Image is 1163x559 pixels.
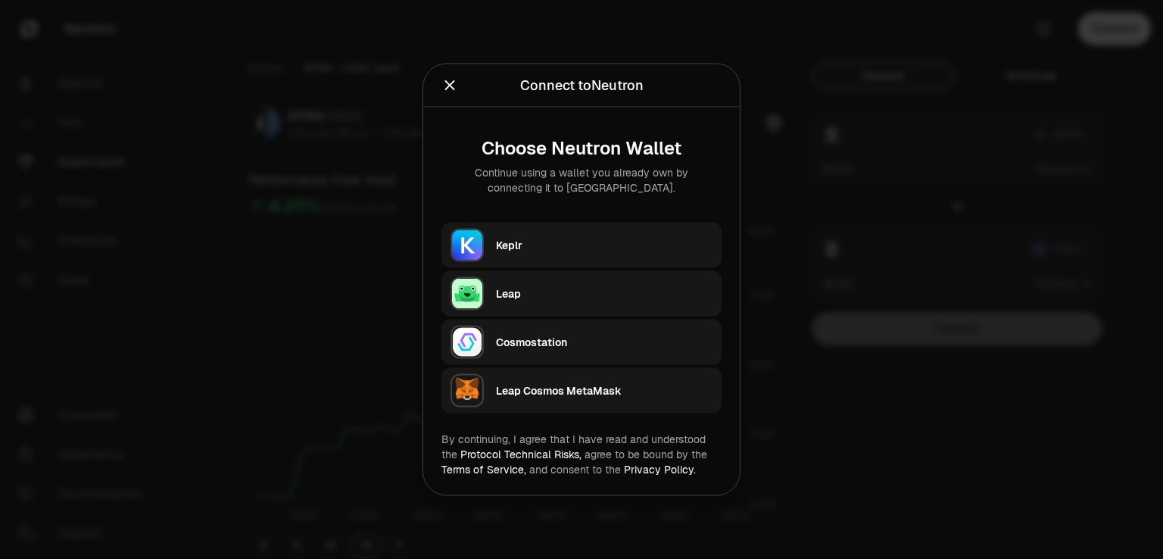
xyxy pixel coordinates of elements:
[454,138,709,159] div: Choose Neutron Wallet
[441,75,458,96] button: Close
[441,320,722,365] button: CosmostationCosmostation
[441,463,526,476] a: Terms of Service,
[460,448,581,461] a: Protocol Technical Risks,
[441,432,722,477] div: By continuing, I agree that I have read and understood the agree to be bound by the and consent t...
[496,238,712,253] div: Keplr
[441,368,722,414] button: Leap Cosmos MetaMaskLeap Cosmos MetaMask
[520,75,644,96] div: Connect to Neutron
[441,271,722,317] button: LeapLeap
[451,229,484,262] img: Keplr
[496,335,712,350] div: Cosmostation
[451,374,484,408] img: Leap Cosmos MetaMask
[441,223,722,268] button: KeplrKeplr
[496,286,712,301] div: Leap
[451,326,484,359] img: Cosmostation
[454,165,709,195] div: Continue using a wallet you already own by connecting it to [GEOGRAPHIC_DATA].
[451,277,484,311] img: Leap
[624,463,696,476] a: Privacy Policy.
[496,383,712,398] div: Leap Cosmos MetaMask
